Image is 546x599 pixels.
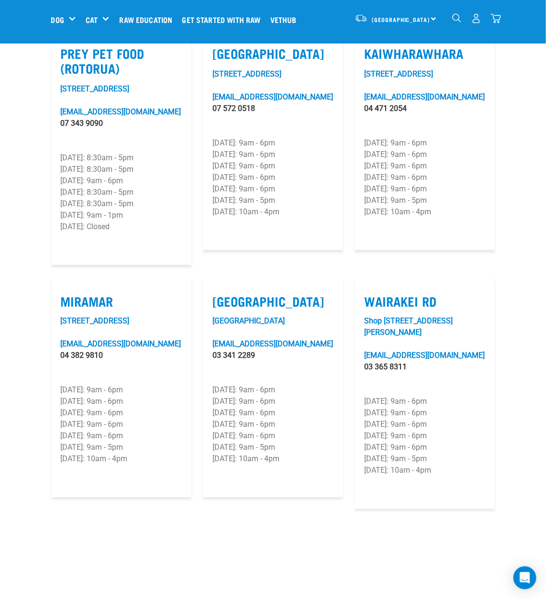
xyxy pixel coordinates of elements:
[212,408,334,419] p: [DATE]: 9am - 6pm
[212,172,334,183] p: [DATE]: 9am - 6pm
[364,396,485,408] p: [DATE]: 9am - 6pm
[212,317,285,326] a: [GEOGRAPHIC_DATA]
[61,152,182,164] p: [DATE]: 8:30am - 5pm
[61,351,103,360] a: 04 382 9810
[61,187,182,198] p: [DATE]: 8:30am - 5pm
[61,84,130,93] a: [STREET_ADDRESS]
[61,164,182,175] p: [DATE]: 8:30am - 5pm
[212,454,334,465] p: [DATE]: 10am - 4pm
[212,431,334,442] p: [DATE]: 9am - 6pm
[212,195,334,206] p: [DATE]: 9am - 5pm
[212,385,334,396] p: [DATE]: 9am - 6pm
[364,363,407,372] a: 03 365 8311
[212,206,334,218] p: [DATE]: 10am - 4pm
[364,172,485,183] p: [DATE]: 9am - 6pm
[212,442,334,454] p: [DATE]: 9am - 5pm
[268,0,304,39] a: Vethub
[61,198,182,210] p: [DATE]: 8:30am - 5pm
[212,396,334,408] p: [DATE]: 9am - 6pm
[364,454,485,465] p: [DATE]: 9am - 5pm
[491,13,501,23] img: home-icon@2x.png
[364,431,485,442] p: [DATE]: 9am - 6pm
[364,351,485,360] a: [EMAIL_ADDRESS][DOMAIN_NAME]
[117,0,179,39] a: Raw Education
[364,465,485,477] p: [DATE]: 10am - 4pm
[180,0,268,39] a: Get started with Raw
[372,18,430,21] span: [GEOGRAPHIC_DATA]
[364,206,485,218] p: [DATE]: 10am - 4pm
[364,317,453,337] a: Shop [STREET_ADDRESS][PERSON_NAME]
[212,149,334,160] p: [DATE]: 9am - 6pm
[212,160,334,172] p: [DATE]: 9am - 6pm
[61,408,182,419] p: [DATE]: 9am - 6pm
[212,340,333,349] a: [EMAIL_ADDRESS][DOMAIN_NAME]
[61,221,182,233] p: [DATE]: Closed
[212,419,334,431] p: [DATE]: 9am - 6pm
[452,13,461,22] img: home-icon-1@2x.png
[61,317,130,326] a: [STREET_ADDRESS]
[61,340,181,349] a: [EMAIL_ADDRESS][DOMAIN_NAME]
[212,69,281,78] a: [STREET_ADDRESS]
[61,294,182,309] label: Miramar
[212,46,334,61] label: [GEOGRAPHIC_DATA]
[364,104,407,113] a: 04 471 2054
[61,107,181,116] a: [EMAIL_ADDRESS][DOMAIN_NAME]
[212,351,255,360] a: 03 341 2289
[61,396,182,408] p: [DATE]: 9am - 6pm
[61,119,103,128] a: 07 343 9090
[61,419,182,431] p: [DATE]: 9am - 6pm
[471,13,481,23] img: user.png
[212,183,334,195] p: [DATE]: 9am - 6pm
[61,385,182,396] p: [DATE]: 9am - 6pm
[364,92,485,101] a: [EMAIL_ADDRESS][DOMAIN_NAME]
[212,137,334,149] p: [DATE]: 9am - 6pm
[61,175,182,187] p: [DATE]: 9am - 6pm
[364,149,485,160] p: [DATE]: 9am - 6pm
[364,137,485,149] p: [DATE]: 9am - 6pm
[61,454,182,465] p: [DATE]: 10am - 4pm
[212,294,334,309] label: [GEOGRAPHIC_DATA]
[364,195,485,206] p: [DATE]: 9am - 5pm
[364,419,485,431] p: [DATE]: 9am - 6pm
[61,46,182,75] label: Prey Pet Food (Rotorua)
[364,294,485,309] label: Wairakei Rd
[364,408,485,419] p: [DATE]: 9am - 6pm
[51,14,64,25] a: Dog
[86,14,98,25] a: Cat
[364,69,433,78] a: [STREET_ADDRESS]
[61,210,182,221] p: [DATE]: 9am - 1pm
[61,431,182,442] p: [DATE]: 9am - 6pm
[212,92,333,101] a: [EMAIL_ADDRESS][DOMAIN_NAME]
[364,183,485,195] p: [DATE]: 9am - 6pm
[364,46,485,61] label: Kaiwharawhara
[364,442,485,454] p: [DATE]: 9am - 6pm
[513,566,536,589] div: Open Intercom Messenger
[61,442,182,454] p: [DATE]: 9am - 5pm
[355,14,368,22] img: van-moving.png
[212,104,255,113] a: 07 572 0518
[364,160,485,172] p: [DATE]: 9am - 6pm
